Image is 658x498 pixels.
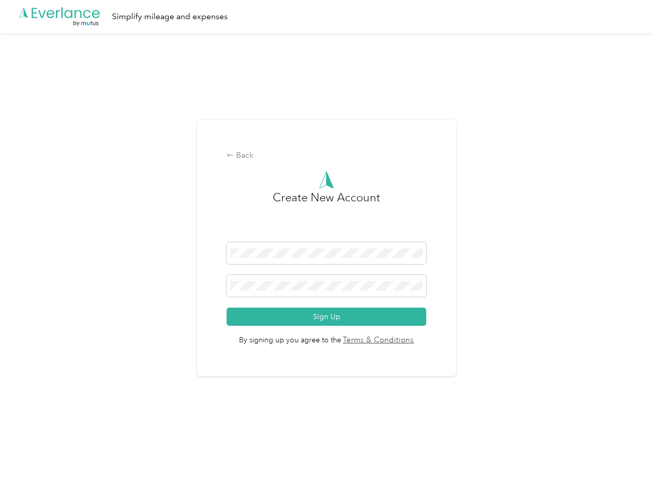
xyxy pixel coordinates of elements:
[112,10,228,23] div: Simplify mileage and expenses
[227,326,426,347] span: By signing up you agree to the
[227,308,426,326] button: Sign Up
[273,189,380,242] h3: Create New Account
[341,335,414,347] a: Terms & Conditions
[227,149,426,162] div: Back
